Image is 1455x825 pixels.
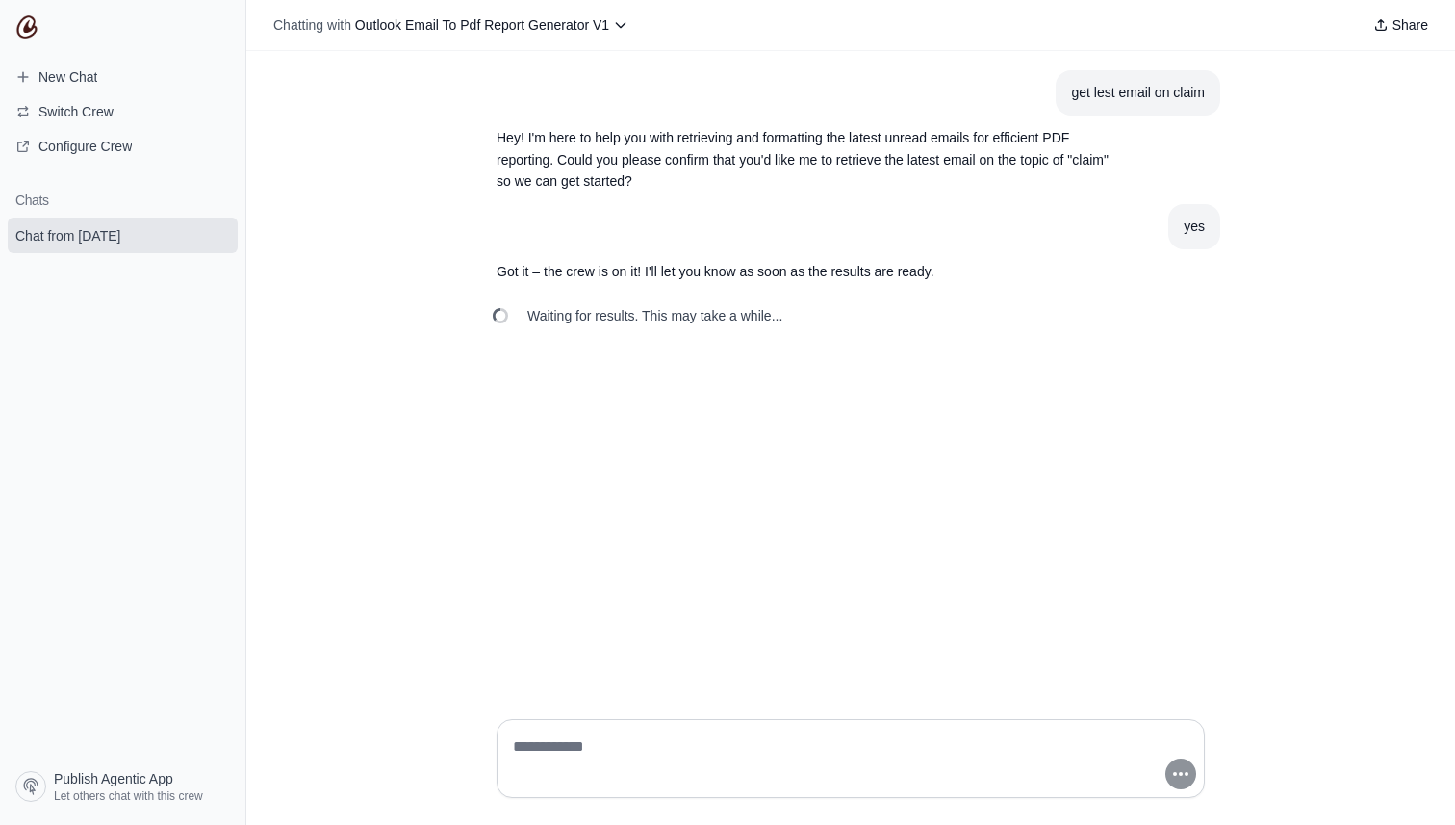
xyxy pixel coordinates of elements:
[266,12,636,39] button: Chatting with Outlook Email To Pdf Report Generator V1
[8,763,238,810] a: Publish Agentic App Let others chat with this crew
[273,15,351,35] span: Chatting with
[15,15,38,39] img: CrewAI Logo
[497,127,1112,193] p: Hey! I'm here to help you with retrieving and formatting the latest unread emails for efficient P...
[15,226,120,245] span: Chat from [DATE]
[1168,204,1220,249] section: User message
[527,306,782,325] span: Waiting for results. This may take a while...
[54,769,173,788] span: Publish Agentic App
[1392,15,1428,35] span: Share
[1184,216,1205,238] div: yes
[8,218,238,253] a: Chat from [DATE]
[38,102,114,121] span: Switch Crew
[355,17,609,33] span: Outlook Email To Pdf Report Generator V1
[8,96,238,127] button: Switch Crew
[481,116,1128,204] section: Response
[1056,70,1220,116] section: User message
[8,131,238,162] a: Configure Crew
[38,67,97,87] span: New Chat
[8,62,238,92] a: New Chat
[38,137,132,156] span: Configure Crew
[54,788,203,804] span: Let others chat with this crew
[1366,12,1436,39] button: Share
[1071,82,1205,104] div: get lest email on claim
[481,249,1128,295] section: Response
[497,261,1112,283] p: Got it – the crew is on it! I'll let you know as soon as the results are ready.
